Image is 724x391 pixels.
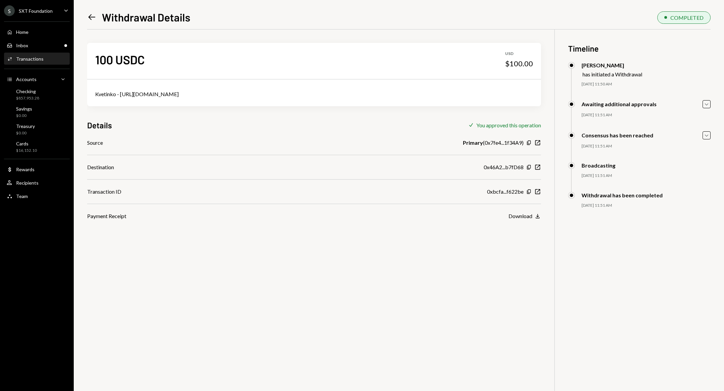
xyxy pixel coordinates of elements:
[4,177,70,189] a: Recipients
[87,163,114,171] div: Destination
[4,5,15,16] div: S
[505,59,533,68] div: $100.00
[16,123,35,129] div: Treasury
[568,43,711,54] h3: Timeline
[463,139,483,147] b: Primary
[583,71,642,77] div: has initiated a Withdrawal
[4,53,70,65] a: Transactions
[582,162,615,169] div: Broadcasting
[508,213,532,219] div: Download
[4,139,70,155] a: Cards$16,152.10
[16,106,32,112] div: Savings
[4,104,70,120] a: Savings$0.00
[582,132,653,138] div: Consensus has been reached
[16,113,32,119] div: $0.00
[476,122,541,128] div: You approved this operation
[487,188,524,196] div: 0xbcfa...f622be
[95,90,533,98] div: Kvetinko - [URL][DOMAIN_NAME]
[102,10,190,24] h1: Withdrawal Details
[463,139,524,147] div: ( 0x7fe4...1f34A9 )
[4,26,70,38] a: Home
[16,56,44,62] div: Transactions
[4,73,70,85] a: Accounts
[582,81,711,87] div: [DATE] 11:50 AM
[670,14,704,21] div: COMPLETED
[16,130,35,136] div: $0.00
[16,95,39,101] div: $857,953.28
[16,88,39,94] div: Checking
[582,173,711,179] div: [DATE] 11:51 AM
[16,193,28,199] div: Team
[4,190,70,202] a: Team
[582,192,663,198] div: Withdrawal has been completed
[87,120,112,131] h3: Details
[87,139,103,147] div: Source
[95,52,145,67] div: 100 USDC
[484,163,524,171] div: 0x46A2...b7fD68
[582,112,711,118] div: [DATE] 11:51 AM
[16,29,28,35] div: Home
[505,51,533,57] div: USD
[4,86,70,103] a: Checking$857,953.28
[4,121,70,137] a: Treasury$0.00
[582,143,711,149] div: [DATE] 11:51 AM
[582,203,711,208] div: [DATE] 11:51 AM
[508,213,541,220] button: Download
[16,76,37,82] div: Accounts
[16,141,37,146] div: Cards
[19,8,53,14] div: SXT Foundation
[87,188,121,196] div: Transaction ID
[16,43,28,48] div: Inbox
[16,148,37,153] div: $16,152.10
[582,62,642,68] div: [PERSON_NAME]
[16,180,39,186] div: Recipients
[582,101,657,107] div: Awaiting additional approvals
[4,163,70,175] a: Rewards
[4,39,70,51] a: Inbox
[16,167,35,172] div: Rewards
[87,212,126,220] div: Payment Receipt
